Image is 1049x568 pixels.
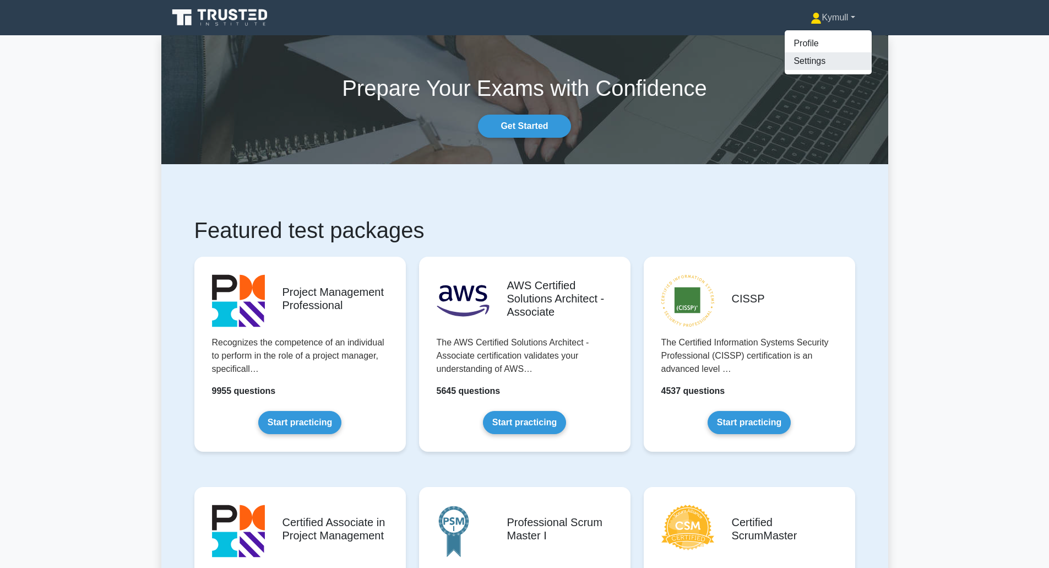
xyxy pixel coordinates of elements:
[258,411,341,434] a: Start practicing
[784,7,881,29] a: Kymull
[708,411,791,434] a: Start practicing
[784,30,872,75] ul: Kymull
[161,75,888,101] h1: Prepare Your Exams with Confidence
[194,217,855,244] h1: Featured test packages
[785,35,872,52] a: Profile
[483,411,566,434] a: Start practicing
[478,115,570,138] a: Get Started
[785,52,872,70] a: Settings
